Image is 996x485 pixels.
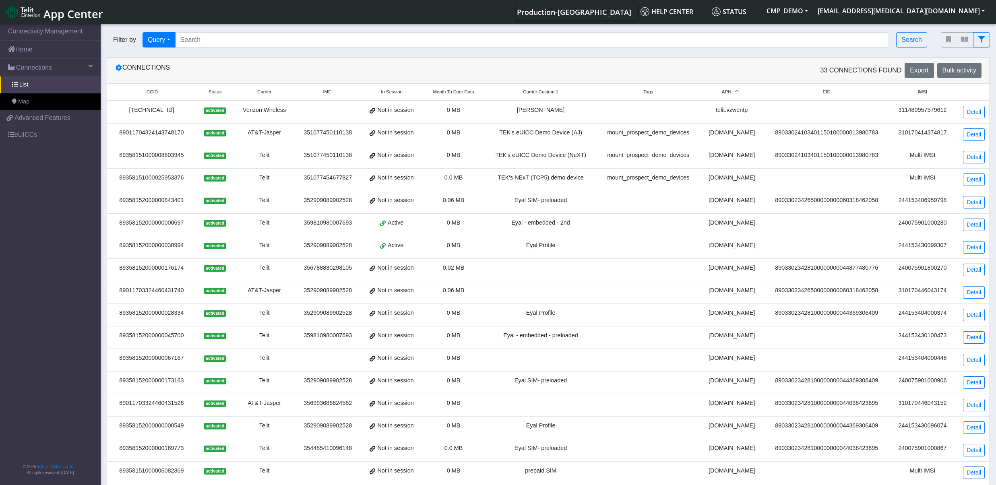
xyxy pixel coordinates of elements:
[239,219,290,227] div: Telit
[300,128,356,137] div: 351077450110138
[145,89,158,95] span: ICCID
[942,67,976,74] span: Bulk activity
[705,128,759,137] div: [DOMAIN_NAME]
[112,106,191,115] div: [TECHNICAL_ID]
[963,106,985,118] a: Detail
[909,174,935,181] span: Multi IMSI
[637,4,709,20] a: Help center
[905,63,934,78] button: Export
[204,355,226,362] span: activated
[909,467,935,474] span: Multi IMSI
[107,35,143,45] span: Filter by
[43,6,103,21] span: App Center
[239,106,290,115] div: Verizon Wireless
[377,376,413,385] span: Not in session
[769,151,884,160] div: 89033024103401150100000013980783
[377,173,413,182] span: Not in session
[447,107,461,113] span: 0 MB
[963,264,985,276] a: Detail
[112,309,191,318] div: 89358152000000028334
[705,421,759,430] div: [DOMAIN_NAME]
[712,7,721,16] img: status.svg
[898,310,946,316] span: 244153404000374
[898,287,946,293] span: 310170446043174
[447,467,461,474] span: 0 MB
[112,151,191,160] div: 89358151000008803945
[323,89,333,95] span: IMEI
[490,196,592,205] div: Eyal SIM- preloaded
[6,3,102,21] a: App Center
[447,400,461,406] span: 0 MB
[433,89,474,95] span: Month To Date Data
[300,399,356,408] div: 356993686824562
[447,129,461,136] span: 0 MB
[813,4,990,18] button: [EMAIL_ADDRESS][MEDICAL_DATA][DOMAIN_NAME]
[963,354,985,366] a: Detail
[963,173,985,186] a: Detail
[377,286,413,295] span: Not in session
[705,151,759,160] div: [DOMAIN_NAME]
[112,354,191,363] div: 89358152000000067167
[937,63,982,78] button: Bulk activity
[112,466,191,475] div: 89358151000006082369
[705,466,759,475] div: [DOMAIN_NAME]
[300,173,356,182] div: 351077454677827
[705,399,759,408] div: [DOMAIN_NAME]
[377,399,413,408] span: Not in session
[490,219,592,227] div: Eyal - embedded - 2nd
[898,129,946,136] span: 310170414374817
[963,466,985,479] a: Detail
[490,331,592,340] div: Eyal - embedded - preloaded
[823,89,831,95] span: EID
[602,151,695,160] div: mount_prospect_demo_devices
[388,241,403,250] span: Active
[447,422,461,429] span: 0 MB
[14,113,70,123] span: Advanced Features
[705,173,759,182] div: [DOMAIN_NAME]
[175,32,889,47] input: Search...
[447,332,461,338] span: 0 MB
[239,196,290,205] div: Telit
[239,466,290,475] div: Telit
[447,355,461,361] span: 0 MB
[377,264,413,272] span: Not in session
[443,287,465,293] span: 0.06 MB
[963,399,985,411] a: Detail
[963,444,985,456] a: Detail
[204,130,226,136] span: activated
[769,421,884,430] div: 89033023428100000000044369306409
[257,89,271,95] span: Carrier
[204,468,226,475] span: activated
[16,63,52,72] span: Connections
[204,378,226,384] span: activated
[709,4,762,20] a: Status
[517,4,631,20] a: Your current platform instance
[898,355,946,361] span: 244153404000448
[204,446,226,452] span: activated
[898,107,946,113] span: 311480957579612
[239,399,290,408] div: AT&T-Jasper
[963,331,985,344] a: Detail
[898,197,946,203] span: 244153406959798
[377,354,413,363] span: Not in session
[444,174,463,181] span: 0.0 MB
[490,376,592,385] div: Eyal SIM- preloaded
[769,128,884,137] div: 89033024103401150100000013980783
[239,264,290,272] div: Telit
[239,309,290,318] div: Telit
[377,421,413,430] span: Not in session
[963,376,985,389] a: Detail
[300,151,356,160] div: 351077450110138
[300,264,356,272] div: 356788830298105
[898,332,946,338] span: 244153430100473
[898,422,946,429] span: 244153430096074
[204,175,226,182] span: activated
[820,66,901,75] span: 33 Connections found
[641,7,649,16] img: knowledge.svg
[963,151,985,163] a: Detail
[769,286,884,295] div: 89033023426500000000060318462058
[377,106,413,115] span: Not in session
[377,331,413,340] span: Not in session
[490,466,592,475] div: prepaid SIM
[112,376,191,385] div: 89358152000000173163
